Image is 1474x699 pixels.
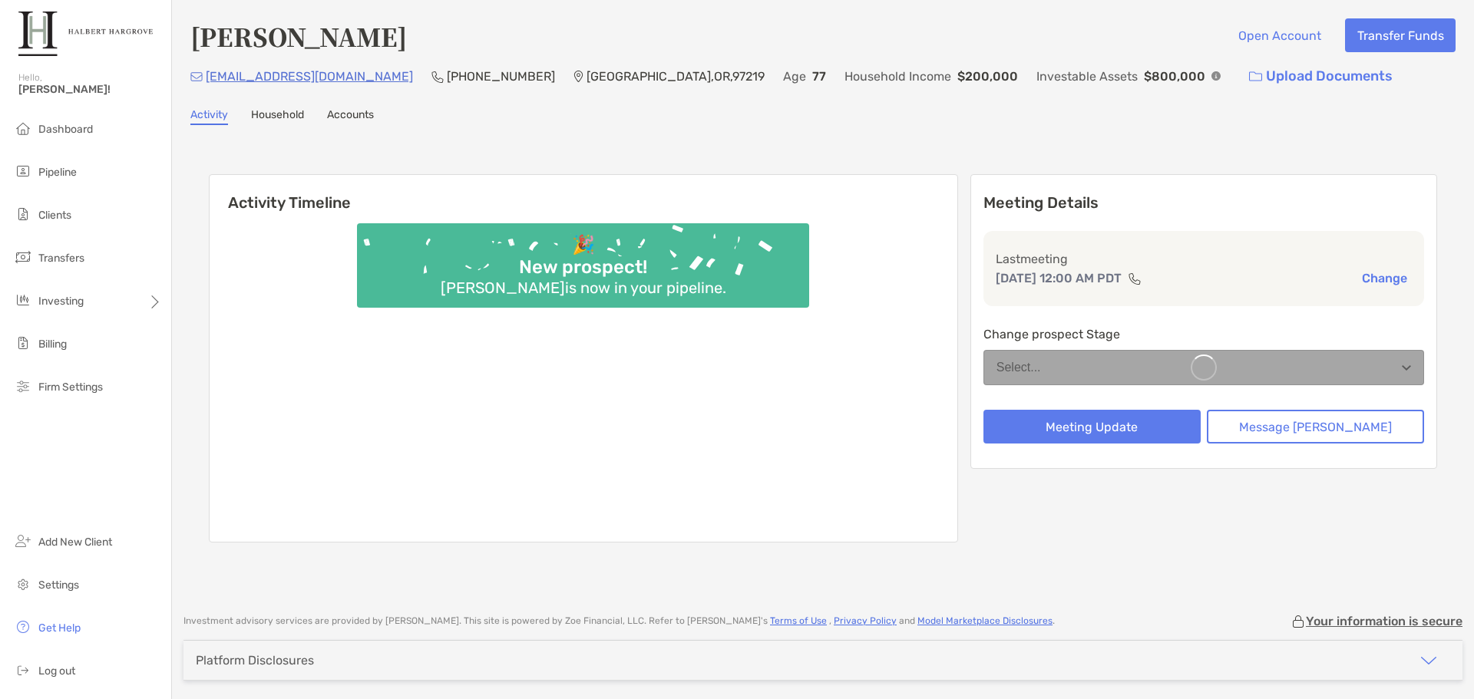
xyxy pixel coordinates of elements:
[996,269,1122,288] p: [DATE] 12:00 AM PDT
[18,83,162,96] span: [PERSON_NAME]!
[513,256,653,279] div: New prospect!
[183,615,1055,627] p: Investment advisory services are provided by [PERSON_NAME] . This site is powered by Zoe Financia...
[770,615,827,626] a: Terms of Use
[38,209,71,222] span: Clients
[38,166,77,179] span: Pipeline
[573,71,583,83] img: Location Icon
[996,249,1412,269] p: Last meeting
[196,653,314,668] div: Platform Disclosures
[14,248,32,266] img: transfers icon
[18,6,153,61] img: Zoe Logo
[812,67,826,86] p: 77
[14,291,32,309] img: investing icon
[587,67,765,86] p: [GEOGRAPHIC_DATA] , OR , 97219
[14,119,32,137] img: dashboard icon
[1357,270,1412,286] button: Change
[190,72,203,81] img: Email Icon
[435,279,732,297] div: [PERSON_NAME] is now in your pipeline.
[14,618,32,636] img: get-help icon
[38,295,84,308] span: Investing
[38,622,81,635] span: Get Help
[190,108,228,125] a: Activity
[1306,614,1462,628] p: Your information is secure
[1207,410,1424,443] button: Message [PERSON_NAME]
[566,234,601,256] div: 🎉
[14,532,32,550] img: add_new_client icon
[957,67,1018,86] p: $200,000
[190,18,407,54] h4: [PERSON_NAME]
[38,579,79,592] span: Settings
[1211,71,1221,81] img: Info Icon
[431,71,444,83] img: Phone Icon
[1144,67,1205,86] p: $800,000
[1128,272,1142,285] img: communication type
[844,67,951,86] p: Household Income
[983,325,1424,344] p: Change prospect Stage
[210,175,957,212] h6: Activity Timeline
[14,162,32,180] img: pipeline icon
[917,615,1053,626] a: Model Marketplace Disclosures
[14,205,32,223] img: clients icon
[1345,18,1456,52] button: Transfer Funds
[38,123,93,136] span: Dashboard
[14,334,32,352] img: billing icon
[783,67,806,86] p: Age
[1249,71,1262,82] img: button icon
[14,575,32,593] img: settings icon
[251,108,304,125] a: Household
[983,410,1201,443] button: Meeting Update
[14,661,32,679] img: logout icon
[1419,651,1438,670] img: icon arrow
[327,108,374,125] a: Accounts
[447,67,555,86] p: [PHONE_NUMBER]
[1226,18,1333,52] button: Open Account
[834,615,897,626] a: Privacy Policy
[38,536,112,549] span: Add New Client
[1239,60,1403,93] a: Upload Documents
[983,193,1424,213] p: Meeting Details
[38,664,75,678] span: Log out
[38,338,67,351] span: Billing
[206,67,413,86] p: [EMAIL_ADDRESS][DOMAIN_NAME]
[14,377,32,395] img: firm-settings icon
[38,381,103,394] span: Firm Settings
[38,252,84,265] span: Transfers
[1036,67,1138,86] p: Investable Assets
